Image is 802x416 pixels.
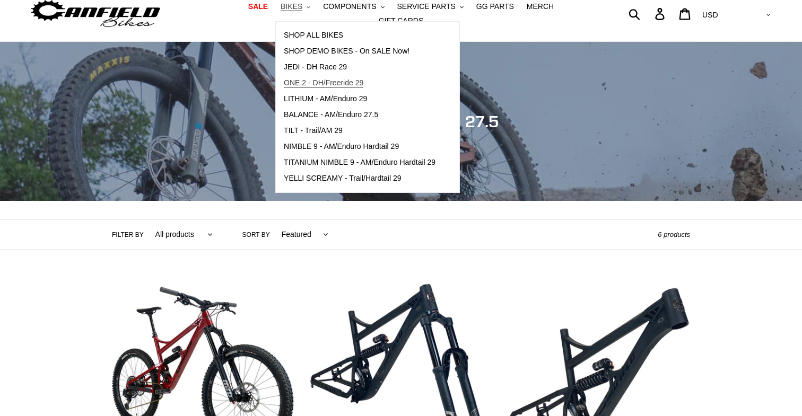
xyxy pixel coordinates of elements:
[276,107,443,123] a: BALANCE - AM/Enduro 27.5
[284,94,367,103] span: LITHIUM - AM/Enduro 29
[379,16,424,25] span: GIFT CARDS
[284,47,409,56] span: SHOP DEMO BIKES - On SALE Now!
[527,2,554,11] span: MERCH
[276,171,443,187] a: YELLI SCREAMY - Trail/Hardtail 29
[634,2,661,25] input: Search
[276,75,443,91] a: ONE.2 - DH/Freeride 29
[284,126,343,135] span: TILT - Trail/AM 29
[248,2,268,11] span: SALE
[112,230,144,240] label: Filter by
[276,155,443,171] a: TITANIUM NIMBLE 9 - AM/Enduro Hardtail 29
[397,2,455,11] span: SERVICE PARTS
[284,78,363,87] span: ONE.2 - DH/Freeride 29
[276,123,443,139] a: TILT - Trail/AM 29
[284,31,343,40] span: SHOP ALL BIKES
[242,230,270,240] label: Sort by
[658,231,690,238] span: 6 products
[373,14,429,28] a: GIFT CARDS
[284,158,435,167] span: TITANIUM NIMBLE 9 - AM/Enduro Hardtail 29
[276,91,443,107] a: LITHIUM - AM/Enduro 29
[276,59,443,75] a: JEDI - DH Race 29
[281,2,302,11] span: BIKES
[276,139,443,155] a: NIMBLE 9 - AM/Enduro Hardtail 29
[276,28,443,43] a: SHOP ALL BIKES
[284,174,402,183] span: YELLI SCREAMY - Trail/Hardtail 29
[284,63,347,72] span: JEDI - DH Race 29
[323,2,376,11] span: COMPONENTS
[284,110,378,119] span: BALANCE - AM/Enduro 27.5
[476,2,514,11] span: GG PARTS
[276,43,443,59] a: SHOP DEMO BIKES - On SALE Now!
[284,142,399,151] span: NIMBLE 9 - AM/Enduro Hardtail 29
